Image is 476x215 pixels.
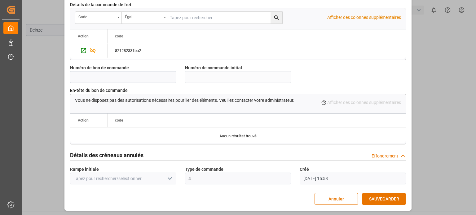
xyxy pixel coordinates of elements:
font: Action [78,34,89,38]
font: 821282331ba2 [115,48,141,53]
font: Afficher des colonnes supplémentaires [327,15,401,20]
font: code [115,34,123,38]
button: ouvrir le menu [75,12,122,24]
font: Détails des créneaux annulés [70,152,143,158]
div: Appuyez sur ESPACE pour sélectionner cette ligne. [108,43,170,58]
input: Tapez pour rechercher [168,12,282,24]
button: Annuler [315,193,358,205]
button: ouvrir le menu [122,12,168,24]
font: Rampe initiale [70,167,99,172]
font: code [78,15,87,19]
font: SAUVEGARDER [369,196,399,201]
font: En-tête du bon de commande [70,88,128,93]
div: Appuyez sur ESPACE pour sélectionner cette ligne. [70,43,108,58]
font: Créé [300,167,309,172]
button: bouton de recherche [271,12,282,24]
font: Détails de la commande de fret [70,2,131,7]
button: ouvrir le menu [165,174,174,183]
font: Numéro de bon de commande [70,65,129,70]
font: Action [78,118,89,123]
font: Annuler [328,196,344,201]
font: code [115,118,123,123]
input: JJ.MM.AAAA HH:MM [300,173,406,184]
font: Numéro de commande initial [185,65,242,70]
font: Effondrement [372,153,398,158]
font: Vous ne disposez pas des autorisations nécessaires pour lier des éléments. Veuillez contacter vot... [75,98,294,103]
input: Tapez pour rechercher/sélectionner [70,173,176,184]
font: Égal [125,15,132,19]
button: SAUVEGARDER [362,193,406,205]
font: Type de commande [185,167,223,172]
